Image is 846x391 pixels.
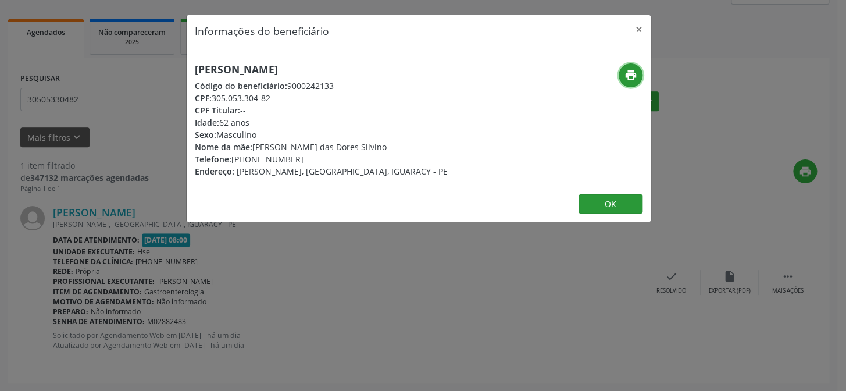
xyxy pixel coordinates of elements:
h5: Informações do beneficiário [195,23,329,38]
button: OK [579,194,642,214]
span: [PERSON_NAME], [GEOGRAPHIC_DATA], IGUARACY - PE [237,166,448,177]
i: print [624,69,637,81]
span: Endereço: [195,166,234,177]
div: [PERSON_NAME] das Dores Silvino [195,141,448,153]
span: CPF: [195,93,212,104]
span: Telefone: [195,154,231,165]
span: Idade: [195,117,219,128]
div: 305.053.304-82 [195,92,448,104]
button: Close [627,15,651,44]
div: 9000242133 [195,80,448,92]
div: Masculino [195,129,448,141]
div: 62 anos [195,116,448,129]
span: CPF Titular: [195,105,240,116]
button: print [619,63,642,87]
div: -- [195,104,448,116]
div: [PHONE_NUMBER] [195,153,448,165]
span: Sexo: [195,129,216,140]
span: Código do beneficiário: [195,80,287,91]
span: Nome da mãe: [195,141,252,152]
h5: [PERSON_NAME] [195,63,448,76]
